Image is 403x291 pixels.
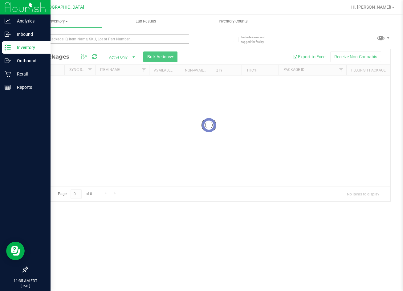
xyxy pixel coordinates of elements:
span: Lab Results [127,18,165,24]
p: 11:35 AM EDT [3,278,48,284]
span: [GEOGRAPHIC_DATA] [42,5,84,10]
p: Analytics [11,17,48,25]
inline-svg: Inbound [5,31,11,37]
iframe: Resource center [6,242,25,260]
inline-svg: Retail [5,71,11,77]
p: [DATE] [3,284,48,288]
a: Inventory Counts [189,15,277,28]
input: Search Package ID, Item Name, SKU, Lot or Part Number... [27,35,189,44]
inline-svg: Reports [5,84,11,90]
span: Inventory [15,18,102,24]
p: Outbound [11,57,48,64]
inline-svg: Outbound [5,58,11,64]
span: Hi, [PERSON_NAME]! [351,5,391,10]
a: Lab Results [102,15,190,28]
inline-svg: Inventory [5,44,11,51]
inline-svg: Analytics [5,18,11,24]
p: Inventory [11,44,48,51]
p: Retail [11,70,48,78]
p: Reports [11,84,48,91]
p: Inbound [11,31,48,38]
span: Inventory Counts [210,18,256,24]
span: Include items not tagged for facility [241,35,272,44]
a: Inventory [15,15,102,28]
